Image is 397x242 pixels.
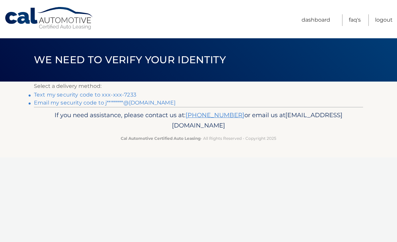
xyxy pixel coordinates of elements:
a: Cal Automotive [4,7,94,30]
a: Dashboard [302,14,330,26]
p: If you need assistance, please contact us at: or email us at [38,110,359,131]
p: - All Rights Reserved - Copyright 2025 [38,135,359,142]
strong: Cal Automotive Certified Auto Leasing [121,136,200,141]
a: FAQ's [349,14,361,26]
a: [PHONE_NUMBER] [186,111,244,119]
a: Text my security code to xxx-xxx-7233 [34,92,136,98]
a: Logout [375,14,393,26]
span: We need to verify your identity [34,54,226,66]
a: Email my security code to j********@[DOMAIN_NAME] [34,100,176,106]
p: Select a delivery method: [34,82,363,91]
